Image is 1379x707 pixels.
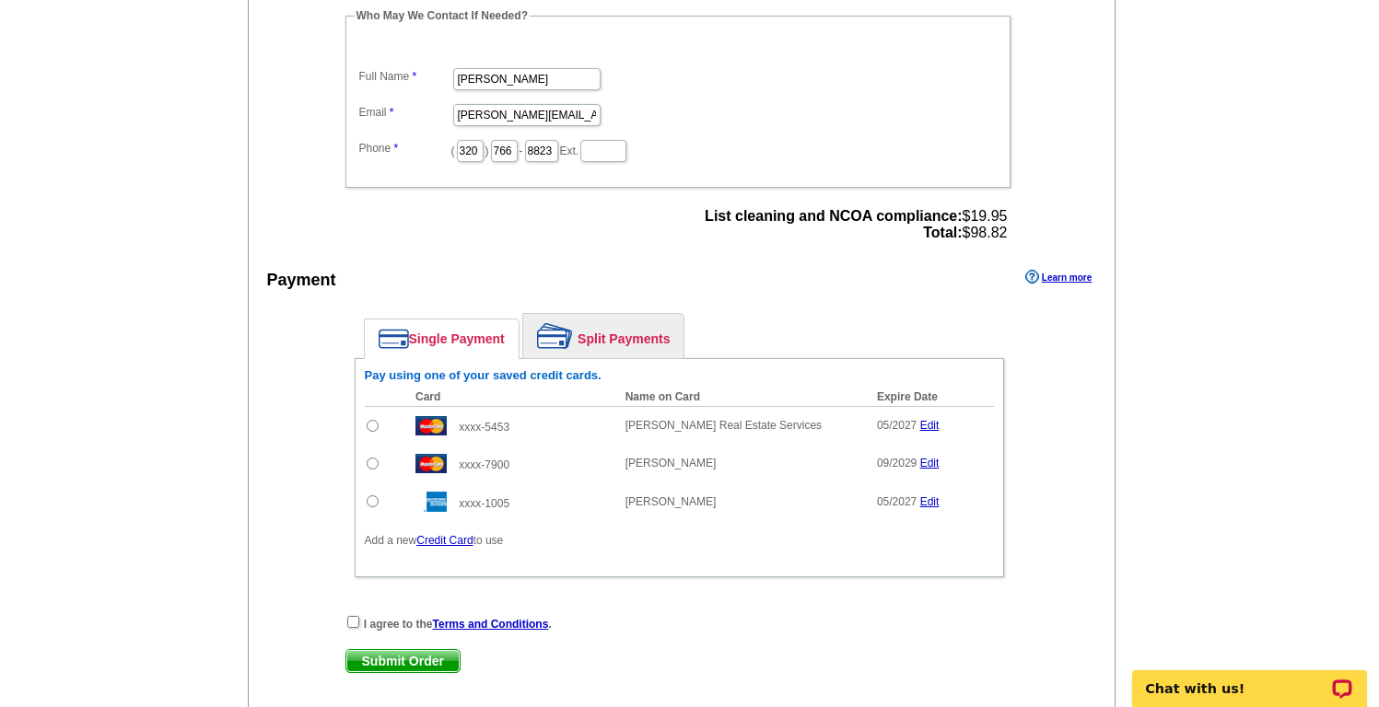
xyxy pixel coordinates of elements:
img: mast.gif [415,416,447,435]
img: amex.gif [415,492,447,512]
h6: Pay using one of your saved credit cards. [365,368,994,383]
img: split-payment.png [537,323,573,349]
label: Email [359,104,451,121]
p: Add a new to use [365,532,994,549]
strong: Total: [923,225,962,240]
strong: I agree to the . [364,618,552,631]
a: Edit [920,419,940,432]
span: Submit Order [346,650,460,672]
img: single-payment.png [379,329,409,349]
label: Phone [359,140,451,156]
a: Single Payment [365,319,519,358]
legend: Who May We Contact If Needed? [355,7,530,24]
a: Edit [920,457,940,469]
div: Payment [267,268,336,293]
label: Full Name [359,68,451,85]
span: [PERSON_NAME] [625,457,717,469]
span: $19.95 $98.82 [705,208,1007,241]
th: Expire Date [868,388,994,407]
a: Credit Card [416,534,473,547]
span: 09/2029 [877,457,917,469]
span: [PERSON_NAME] Real Estate Services [625,419,822,432]
img: mast.gif [415,454,447,473]
span: [PERSON_NAME] [625,495,717,508]
span: xxxx-1005 [459,497,509,510]
span: xxxx-7900 [459,458,509,471]
a: Edit [920,495,940,508]
a: Split Payments [523,314,684,358]
a: Terms and Conditions [433,618,549,631]
a: Learn more [1025,270,1092,284]
dd: ( ) - Ext. [355,135,1001,164]
th: Name on Card [616,388,868,407]
iframe: LiveChat chat widget [1120,649,1379,707]
span: 05/2027 [877,419,917,432]
th: Card [406,388,616,407]
strong: List cleaning and NCOA compliance: [705,208,962,224]
span: xxxx-5453 [459,421,509,434]
span: 05/2027 [877,495,917,508]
